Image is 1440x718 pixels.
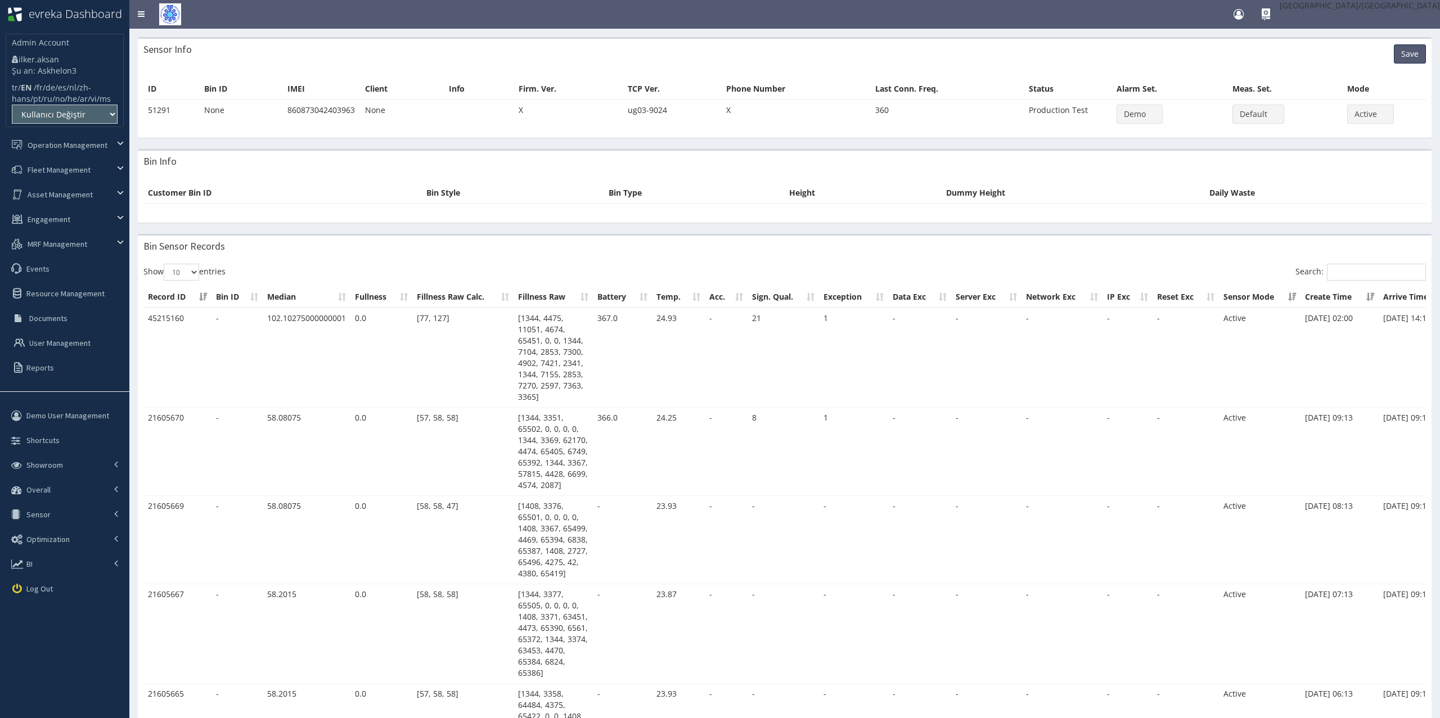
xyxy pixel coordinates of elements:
td: - [951,308,1021,408]
td: - [705,496,748,584]
td: - [211,584,263,684]
td: - [1153,584,1219,684]
td: - [1102,308,1153,408]
th: Client [361,79,444,100]
td: [1344, 3377, 65505, 0, 0, 0, 0, 1408, 3371, 63451, 4473, 65390, 6561, 65372, 1344, 3374, 63453, 4... [514,584,593,684]
th: Exception: activate to sort column ascending [819,287,888,308]
td: - [1021,584,1102,684]
a: he [67,93,77,104]
th: Bin Style [422,183,604,204]
td: 0.0 [350,308,412,408]
span: Asset Management [28,189,93,200]
td: - [951,584,1021,684]
th: Network Exc: activate to sort column ascending [1021,287,1102,308]
th: Median: activate to sort column ascending [263,287,350,308]
li: / / / / / / / / / / / / / [12,82,118,105]
td: 1 [819,408,888,496]
td: - [705,584,748,684]
td: [57, 58, 58] [412,408,514,496]
th: Acc.: activate to sort column ascending [705,287,748,308]
td: 367.0 [593,308,652,408]
td: - [748,496,819,584]
th: IMEI [283,79,361,100]
th: Fillness Raw Calc.: activate to sort column ascending [412,287,514,308]
td: [1344, 3351, 65502, 0, 0, 0, 0, 1344, 3369, 62170, 4474, 65405, 6749, 65392, 1344, 3367, 57815, 4... [514,408,593,496]
th: ID [143,79,200,100]
td: 51291 [143,100,200,128]
span: Log Out [26,584,53,594]
td: [1344, 4475, 11051, 4674, 65451, 0, 0, 1344, 7104, 2853, 7300, 4902, 7421, 2341, 1344, 7155, 2853... [514,308,593,408]
td: None [200,100,283,128]
td: [DATE] 07:13 [1300,584,1379,684]
a: User Management [3,331,129,355]
a: no [55,93,65,104]
th: Bin ID [200,79,283,100]
td: 0.0 [350,408,412,496]
td: 0.0 [350,584,412,684]
span: MRF Management [28,239,87,249]
input: Search: [1327,264,1426,281]
td: 0.0 [350,496,412,584]
span: Shortcuts [26,435,60,445]
td: [77, 127] [412,308,514,408]
td: - [1102,408,1153,496]
h3: Bin Info [143,156,177,166]
span: User Management [29,338,91,348]
th: Fullness: activate to sort column ascending [350,287,412,308]
td: [58, 58, 58] [412,584,514,684]
td: 23.93 [652,496,705,584]
td: 21605667 [143,584,211,684]
td: [DATE] 08:13 [1300,496,1379,584]
a: tr [12,82,18,93]
label: Search: [1295,264,1426,281]
b: EN [21,82,31,93]
td: [1408, 3376, 65501, 0, 0, 0, 0, 1408, 3367, 65499, 4469, 65394, 6838, 65387, 1408, 2727, 65496, 4... [514,496,593,584]
td: 24.25 [652,408,705,496]
td: 21605670 [143,408,211,496]
th: Phone Number [722,79,870,100]
a: Documents [3,306,129,331]
td: 21 [748,308,819,408]
td: [58, 58, 47] [412,496,514,584]
td: - [748,584,819,684]
th: Meas. Set. [1228,79,1343,100]
th: Reset Exc: activate to sort column ascending [1153,287,1219,308]
div: How Do I Use It? [1261,8,1271,19]
td: - [211,408,263,496]
th: IP Exc: activate to sort column ascending [1102,287,1153,308]
th: Status [1024,79,1113,100]
span: Default [1240,109,1270,120]
button: Default [1232,105,1284,124]
span: Optimization [26,534,70,544]
td: - [593,496,652,584]
td: 366.0 [593,408,652,496]
span: Reports [26,363,54,373]
td: 24.93 [652,308,705,408]
a: Reports [3,355,129,380]
td: 360 [871,100,1024,128]
td: Active [1219,584,1300,684]
td: - [819,496,888,584]
h3: Bin Sensor Records [143,241,225,251]
span: Documents [29,313,67,323]
td: - [1021,308,1102,408]
th: Dummy Height [942,183,1205,204]
th: Data Exc: activate to sort column ascending [888,287,951,308]
th: Customer Bin ID [143,183,422,204]
th: Battery: activate to sort column ascending [593,287,652,308]
td: - [819,584,888,684]
span: Overall [26,485,51,495]
td: - [1153,308,1219,408]
th: Last Conn. Freq. [871,79,1024,100]
p: Admin Account [12,37,76,48]
th: Temp.: activate to sort column ascending [652,287,705,308]
h3: Sensor Info [143,44,192,55]
span: BI [26,559,33,569]
a: vi [91,93,97,104]
td: ug03-9024 [623,100,722,128]
th: Bin Type [604,183,785,204]
td: - [888,584,951,684]
th: Height [785,183,942,204]
td: - [211,496,263,584]
th: Create Time: activate to sort column ascending [1300,287,1379,308]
